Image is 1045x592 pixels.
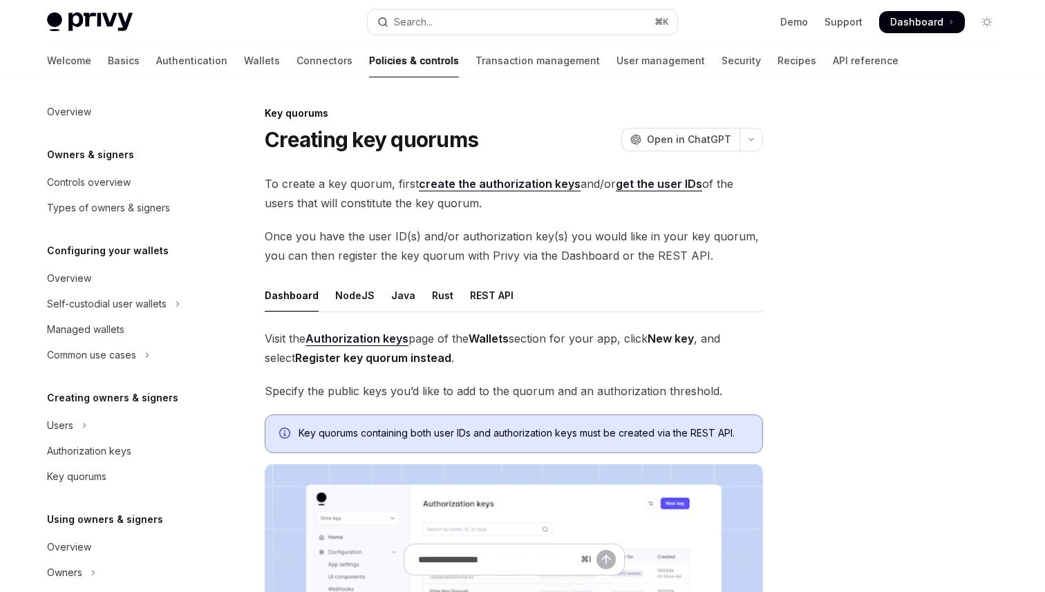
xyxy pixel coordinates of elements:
[156,44,227,77] a: Authentication
[335,279,375,312] div: NodeJS
[47,146,134,163] h5: Owners & signers
[265,227,763,265] span: Once you have the user ID(s) and/or authorization key(s) you would like in your key quorum, you c...
[476,44,600,77] a: Transaction management
[890,15,943,29] span: Dashboard
[418,544,575,575] input: Ask a question...
[36,195,213,220] a: Types of owners & signers
[621,128,740,151] button: Open in ChatGPT
[47,12,133,32] img: light logo
[419,177,581,191] a: create the authorization keys
[470,279,514,312] div: REST API
[47,511,163,528] h5: Using owners & signers
[778,44,816,77] a: Recipes
[648,332,694,345] strong: New key
[36,317,213,342] a: Managed wallets
[616,44,705,77] a: User management
[36,535,213,560] a: Overview
[244,44,280,77] a: Wallets
[36,560,213,585] button: Toggle Owners section
[47,242,169,259] h5: Configuring your wallets
[432,279,453,312] div: Rust
[36,343,213,367] button: Toggle Common use cases section
[47,321,124,338] div: Managed wallets
[976,11,998,33] button: Toggle dark mode
[36,170,213,195] a: Controls overview
[47,104,91,120] div: Overview
[47,417,73,434] div: Users
[47,468,106,485] div: Key quorums
[296,44,352,77] a: Connectors
[369,44,459,77] a: Policies & controls
[47,296,167,312] div: Self-custodial user wallets
[36,99,213,124] a: Overview
[825,15,863,29] a: Support
[47,539,91,555] div: Overview
[391,279,415,312] div: Java
[47,174,131,191] div: Controls overview
[265,174,763,213] span: To create a key quorum, first and/or of the users that will constitute the key quorum.
[36,464,213,489] a: Key quorums
[879,11,965,33] a: Dashboard
[265,127,478,152] h1: Creating key quorums
[722,44,761,77] a: Security
[36,413,213,438] button: Toggle Users section
[47,347,136,363] div: Common use cases
[36,439,213,464] a: Authorization keys
[833,44,898,77] a: API reference
[265,381,763,401] span: Specify the public keys you’d like to add to the quorum and an authorization threshold.
[265,329,763,367] span: Visit the page of the section for your app, click , and select .
[469,332,509,345] strong: Wallets
[368,10,677,35] button: Open search
[47,443,131,459] div: Authorization keys
[647,133,731,146] span: Open in ChatGPT
[616,177,702,191] a: get the user IDs
[47,564,82,581] div: Owners
[295,351,451,365] strong: Register key quorum instead
[47,44,91,77] a: Welcome
[265,106,763,120] div: Key quorums
[36,292,213,316] button: Toggle Self-custodial user wallets section
[265,279,319,312] div: Dashboard
[279,428,293,441] svg: Info
[299,426,749,440] span: Key quorums containing both user IDs and authorization keys must be created via the REST API.
[780,15,808,29] a: Demo
[655,17,669,28] span: ⌘ K
[47,390,178,406] h5: Creating owners & signers
[394,14,433,30] div: Search...
[596,550,616,569] button: Send message
[108,44,140,77] a: Basics
[305,332,408,346] a: Authorization keys
[47,200,170,216] div: Types of owners & signers
[36,266,213,291] a: Overview
[47,270,91,287] div: Overview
